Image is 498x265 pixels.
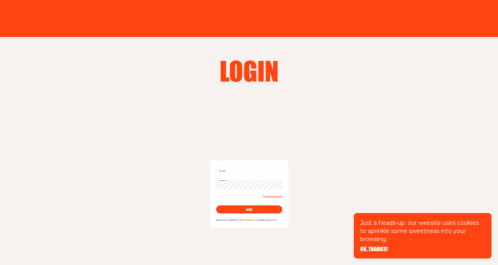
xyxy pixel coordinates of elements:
span: login [246,208,252,211]
input: Email [216,166,282,175]
h2: Login [145,58,353,84]
button: login [216,205,282,213]
p: New to our platform? Click to create an account! [216,218,282,222]
label: Password [218,179,227,182]
p: Just a heads-up: our website uses cookies to sprinkle some sweetness into your browsing. [360,219,485,243]
button: OK, THANKS! [360,246,388,252]
a: Register [244,219,254,222]
input: Password [216,181,282,190]
span: Forgot password [263,195,282,198]
a: Forgot password [263,195,282,199]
